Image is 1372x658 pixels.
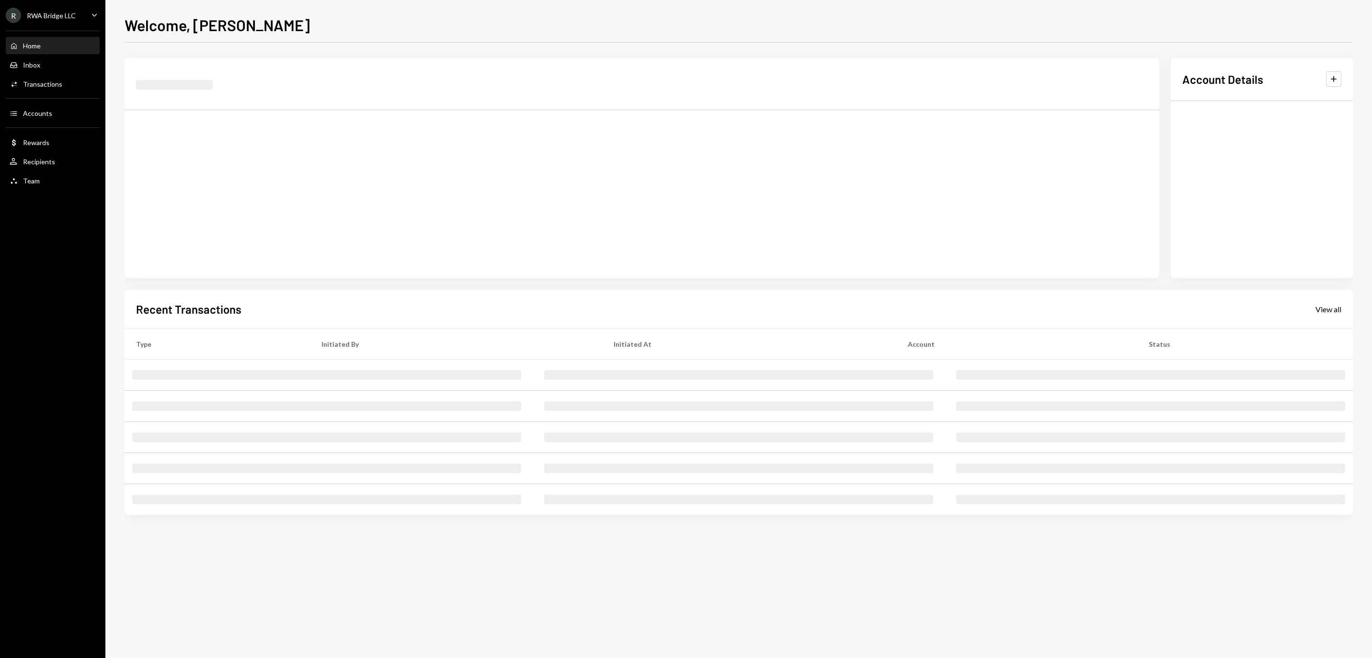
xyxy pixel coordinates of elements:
[6,56,100,73] a: Inbox
[23,158,55,166] div: Recipients
[23,42,41,50] div: Home
[125,15,310,34] h1: Welcome, [PERSON_NAME]
[602,329,896,359] th: Initiated At
[1137,329,1353,359] th: Status
[1182,71,1263,87] h2: Account Details
[23,177,40,185] div: Team
[6,134,100,151] a: Rewards
[27,11,76,20] div: RWA Bridge LLC
[23,80,62,88] div: Transactions
[23,61,40,69] div: Inbox
[6,8,21,23] div: R
[23,138,49,147] div: Rewards
[310,329,602,359] th: Initiated By
[6,172,100,189] a: Team
[136,301,241,317] h2: Recent Transactions
[1315,304,1341,314] a: View all
[125,329,310,359] th: Type
[1315,305,1341,314] div: View all
[6,104,100,122] a: Accounts
[23,109,52,117] div: Accounts
[896,329,1137,359] th: Account
[6,153,100,170] a: Recipients
[6,37,100,54] a: Home
[6,75,100,92] a: Transactions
